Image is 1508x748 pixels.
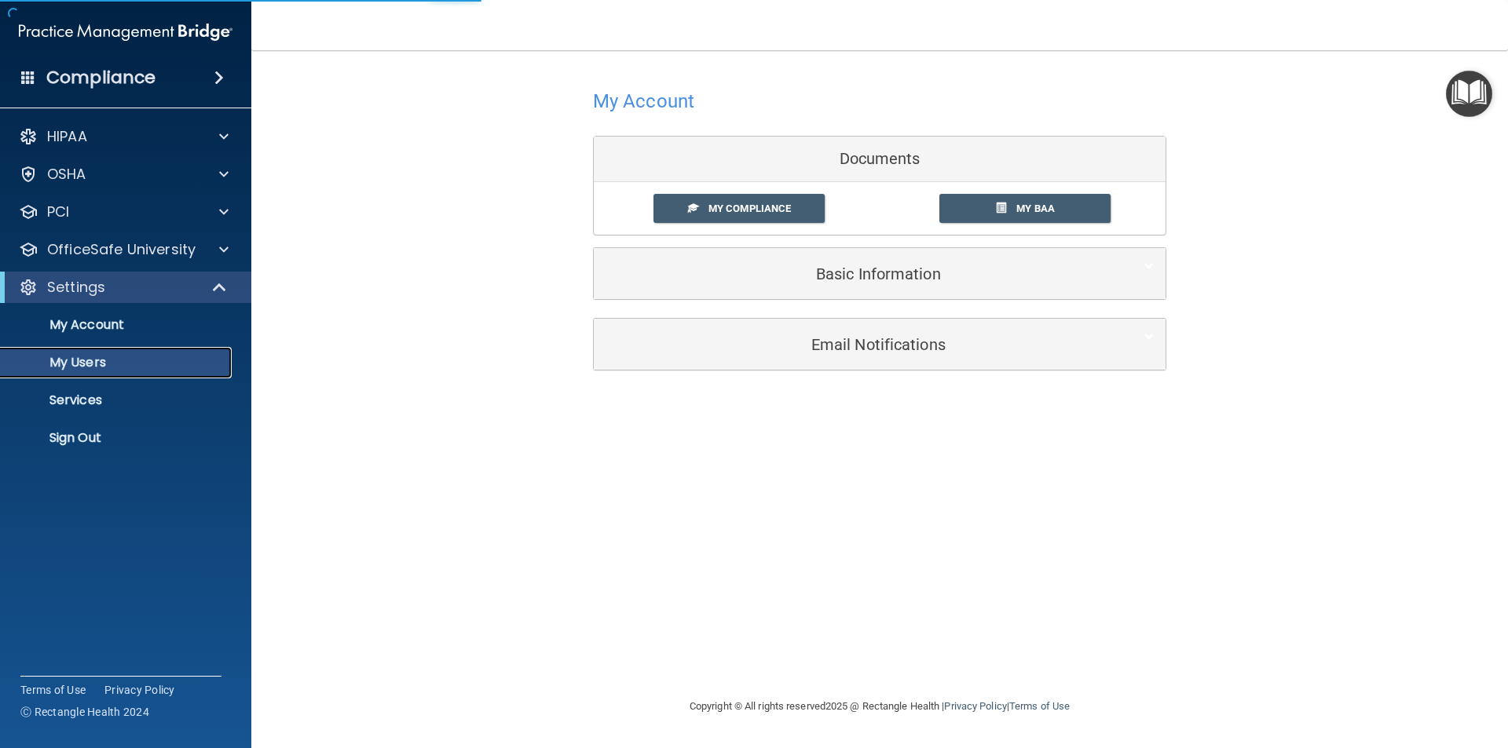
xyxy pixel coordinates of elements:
[19,203,229,221] a: PCI
[47,240,196,259] p: OfficeSafe University
[1446,71,1492,117] button: Open Resource Center
[1009,700,1070,712] a: Terms of Use
[19,127,229,146] a: HIPAA
[593,681,1166,732] div: Copyright © All rights reserved 2025 @ Rectangle Health | |
[46,67,156,89] h4: Compliance
[1236,637,1489,699] iframe: Drift Widget Chat Controller
[47,165,86,184] p: OSHA
[19,278,228,297] a: Settings
[10,317,225,333] p: My Account
[47,203,69,221] p: PCI
[606,327,1154,362] a: Email Notifications
[594,137,1166,182] div: Documents
[104,682,175,698] a: Privacy Policy
[606,336,1106,353] h5: Email Notifications
[47,278,105,297] p: Settings
[593,91,694,111] h4: My Account
[10,392,225,408] p: Services
[708,203,791,214] span: My Compliance
[47,127,87,146] p: HIPAA
[10,430,225,446] p: Sign Out
[10,355,225,370] p: My Users
[19,16,232,48] img: PMB logo
[606,265,1106,283] h5: Basic Information
[19,165,229,184] a: OSHA
[19,240,229,259] a: OfficeSafe University
[944,700,1006,712] a: Privacy Policy
[1016,203,1055,214] span: My BAA
[20,704,149,720] span: Ⓒ Rectangle Health 2024
[20,682,86,698] a: Terms of Use
[606,256,1154,291] a: Basic Information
